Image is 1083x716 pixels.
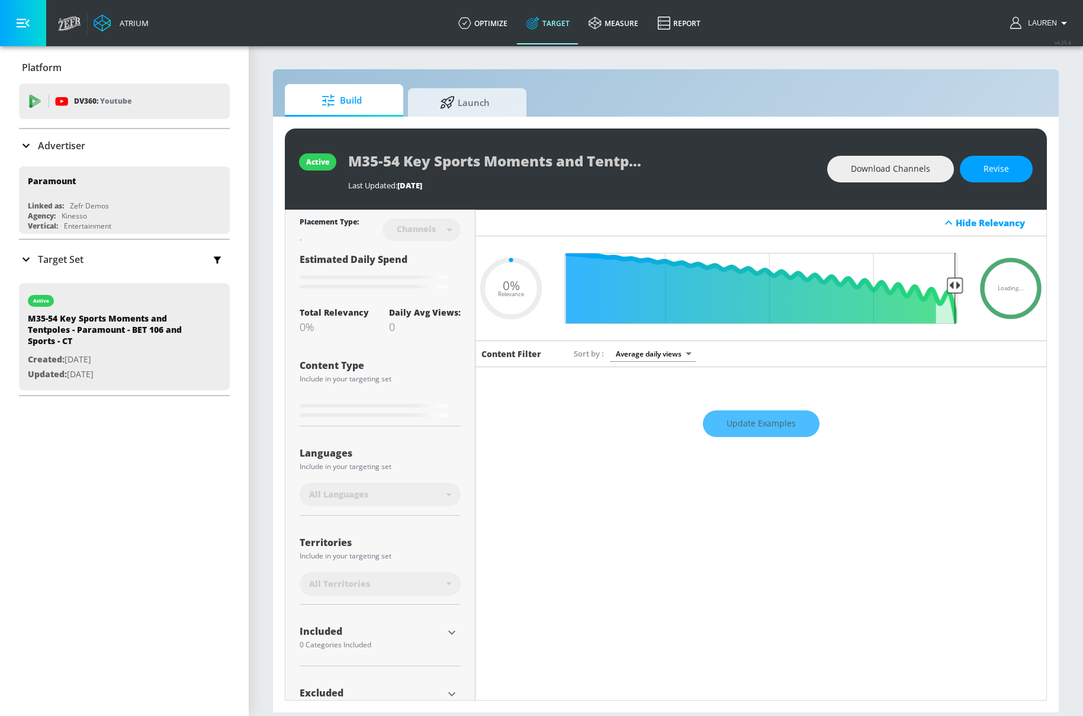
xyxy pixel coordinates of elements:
div: active [306,157,329,167]
p: [DATE] [28,367,194,382]
p: Youtube [100,95,131,107]
a: optimize [449,2,517,44]
span: login as: lauren.bacher@zefr.com [1023,19,1057,27]
div: Include in your targeting set [300,463,461,470]
p: Platform [22,61,62,74]
a: Target [517,2,579,44]
span: Revise [984,162,1009,176]
button: Lauren [1010,16,1071,30]
span: Updated: [28,368,67,380]
div: Linked as: [28,201,64,211]
div: DV360: Youtube [19,84,230,119]
div: All Territories [300,572,461,596]
div: activeM35-54 Key Sports Moments and Tentpoles - Paramount - BET 106 and Sports - CTCreated:[DATE]... [19,283,230,390]
div: active [33,298,49,304]
span: Loading... [998,285,1024,291]
div: Target Set [19,240,230,279]
div: 0 [389,320,461,334]
div: Kinesso [62,211,87,221]
div: Estimated Daily Spend [300,253,461,293]
span: v 4.25.4 [1055,39,1071,46]
button: Revise [960,156,1033,182]
span: [DATE] [397,180,422,191]
span: Created: [28,354,65,365]
div: Placement Type: [300,217,359,229]
p: Target Set [38,253,83,266]
span: 0% [503,279,520,291]
h6: Content Filter [481,348,541,359]
div: Include in your targeting set [300,375,461,383]
div: Included [300,627,443,636]
p: DV360: [74,95,131,108]
div: Excluded [300,688,443,698]
div: 0% [300,320,369,334]
div: Include in your targeting set [300,553,461,560]
span: All Territories [309,578,370,590]
span: Estimated Daily Spend [300,253,407,266]
button: Download Channels [827,156,954,182]
a: measure [579,2,648,44]
div: Content Type [300,361,461,370]
div: All Languages [300,483,461,506]
span: All Languages [309,489,368,500]
p: [DATE] [28,352,194,367]
div: Advertiser [19,129,230,162]
div: M35-54 Key Sports Moments and Tentpoles - Paramount - BET 106 and Sports - CT [28,313,194,352]
div: Last Updated: [348,180,815,191]
div: Vertical: [28,221,58,231]
span: Sort by [574,348,604,359]
div: Atrium [115,18,149,28]
div: ParamountLinked as:Zefr DemosAgency:KinessoVertical:Entertainment [19,166,230,234]
div: Daily Avg Views: [389,307,461,318]
span: Launch [420,88,510,117]
div: Hide Relevancy [475,210,1046,236]
div: Zefr Demos [70,201,109,211]
span: Build [297,86,387,115]
div: Languages [300,448,461,458]
a: Atrium [94,14,149,32]
div: Entertainment [64,221,111,231]
div: Agency: [28,211,56,221]
div: Paramount [28,175,76,187]
a: Report [648,2,710,44]
div: Territories [300,538,461,547]
span: Download Channels [851,162,930,176]
span: Relevance [498,291,524,297]
div: 0 Categories Included [300,641,443,648]
div: Average daily views [610,346,696,362]
div: Channels [391,224,442,234]
div: Platform [19,51,230,84]
p: Advertiser [38,139,85,152]
input: Final Threshold [558,253,963,324]
div: Total Relevancy [300,307,369,318]
div: Hide Relevancy [956,217,1040,229]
